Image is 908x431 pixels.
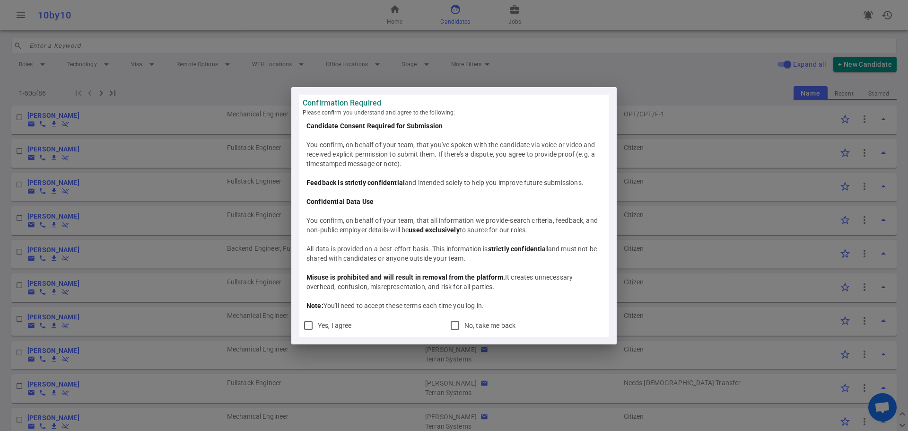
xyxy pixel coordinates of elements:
div: and intended solely to help you improve future submissions. [306,178,602,187]
div: You confirm, on behalf of your team, that all information we provide-search criteria, feedback, a... [306,216,602,235]
b: strictly confidential [488,245,548,253]
span: Yes, I agree [318,322,352,329]
b: Misuse is prohibited and will result in removal from the platform. [306,273,505,281]
strong: Confirmation Required [303,98,605,108]
b: used exclusively [409,226,459,234]
b: Confidential Data Use [306,198,374,205]
b: Feedback is strictly confidential [306,179,405,186]
span: No, take me back [464,322,515,329]
div: All data is provided on a best-effort basis. This information is and must not be shared with cand... [306,244,602,263]
div: You confirm, on behalf of your team, that you've spoken with the candidate via voice or video and... [306,140,602,168]
span: Please confirm you understand and agree to the following: [303,108,605,117]
div: You'll need to accept these terms each time you log in. [306,301,602,310]
b: Candidate Consent Required for Submission [306,122,443,130]
div: It creates unnecessary overhead, confusion, misrepresentation, and risk for all parties. [306,273,602,291]
b: Note: [306,302,323,309]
